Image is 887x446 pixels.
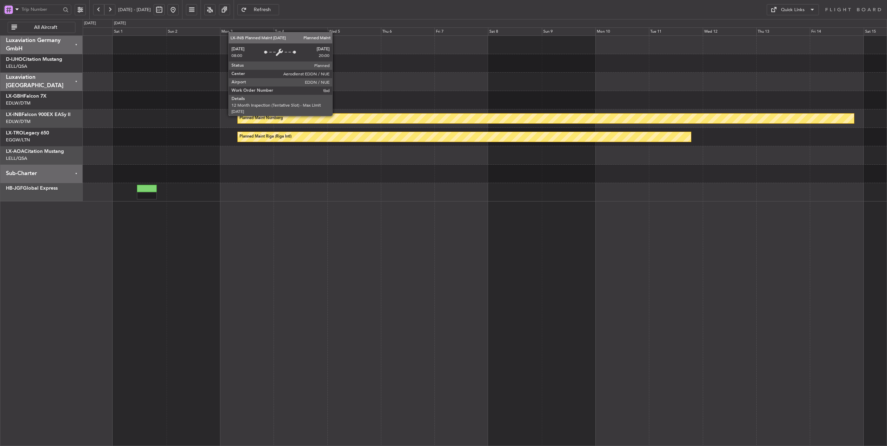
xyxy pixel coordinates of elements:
button: Quick Links [767,4,819,15]
div: Thu 6 [381,27,434,36]
div: Wed 12 [703,27,756,36]
div: Quick Links [781,7,805,14]
input: Trip Number [22,4,61,15]
div: Planned Maint Nurnberg [239,113,283,124]
span: LX-AOA [6,149,24,154]
div: [DATE] [84,20,96,26]
a: LX-GBHFalcon 7X [6,94,47,99]
span: [DATE] - [DATE] [118,7,151,13]
div: Mon 10 [595,27,649,36]
span: LX-TRO [6,131,23,135]
div: Sat 8 [488,27,542,36]
a: HB-JGFGlobal Express [6,186,58,191]
div: Tue 4 [274,27,327,36]
div: Sun 9 [542,27,595,36]
span: Refresh [248,7,277,12]
span: LX-GBH [6,94,24,99]
button: All Aircraft [8,22,75,33]
div: Sun 2 [166,27,220,36]
span: LX-INB [6,112,22,117]
div: Planned Maint Riga (Riga Intl) [239,132,292,142]
a: EGGW/LTN [6,137,30,143]
div: Mon 3 [220,27,274,36]
div: Fri 7 [434,27,488,36]
div: Wed 5 [327,27,381,36]
a: LX-AOACitation Mustang [6,149,64,154]
a: LELL/QSA [6,155,27,162]
div: Fri 14 [810,27,863,36]
div: Tue 11 [649,27,702,36]
a: EDLW/DTM [6,100,31,106]
span: HB-JGF [6,186,23,191]
a: LELL/QSA [6,63,27,69]
div: Fri 31 [59,27,113,36]
div: [DATE] [114,20,126,26]
span: All Aircraft [18,25,73,30]
button: Refresh [237,4,279,15]
a: D-IJHOCitation Mustang [6,57,62,62]
div: Sat 1 [113,27,166,36]
a: LX-INBFalcon 900EX EASy II [6,112,71,117]
span: D-IJHO [6,57,23,62]
a: EDLW/DTM [6,118,31,125]
a: LX-TROLegacy 650 [6,131,49,135]
div: Thu 13 [756,27,810,36]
